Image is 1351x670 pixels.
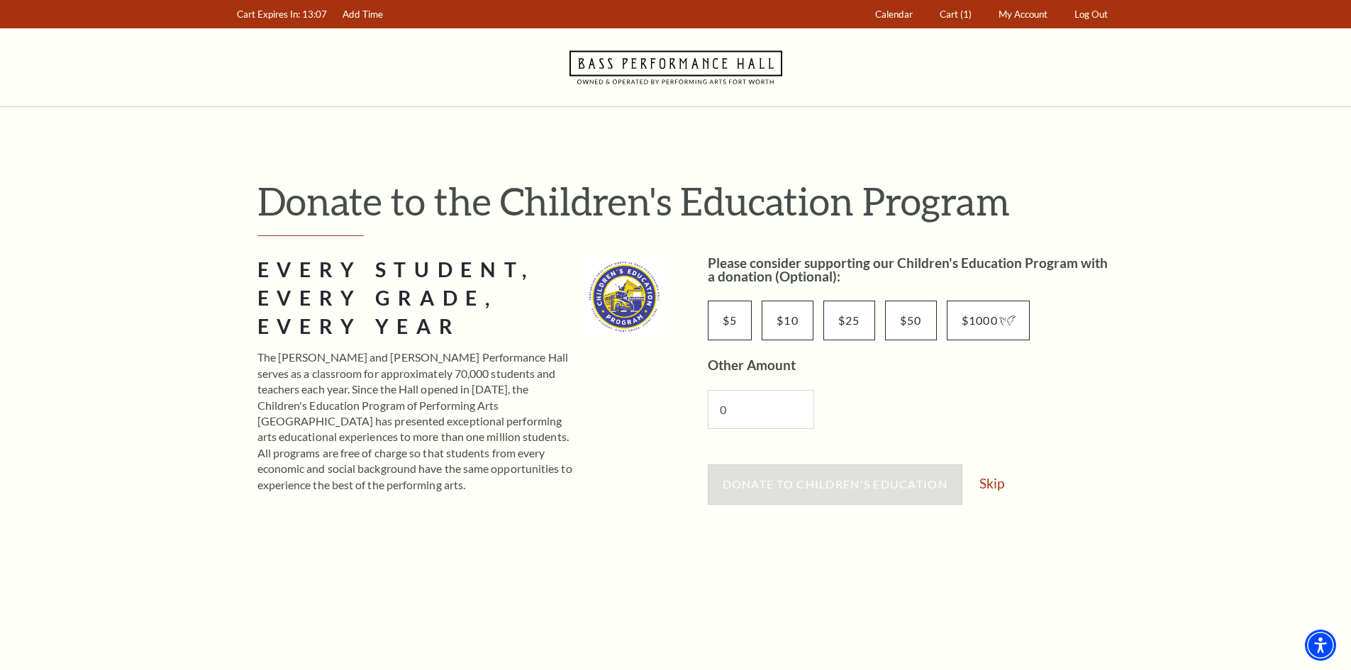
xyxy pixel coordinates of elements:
[708,357,796,373] label: Other Amount
[979,476,1004,490] a: Skip
[335,1,389,28] a: Add Time
[708,464,962,504] button: Donate to Children's Education
[875,9,913,20] span: Calendar
[708,301,752,340] input: Other Amount
[1067,1,1114,28] a: Log Out
[868,1,919,28] a: Calendar
[991,1,1054,28] a: My Account
[257,256,574,341] h2: Every Student, Every Grade, Every Year
[885,301,937,340] input: Other Amount
[257,178,1116,224] h1: Donate to the Children's Education Program
[823,301,875,340] input: Other Amount
[1305,630,1336,661] div: Accessibility Menu
[569,28,782,106] a: Navigate to Bass Performance Hall homepage
[933,1,978,28] a: Cart (1)
[999,9,1047,20] span: My Account
[960,9,972,20] span: (1)
[762,301,813,340] input: Other Amount
[584,256,665,337] img: Every Student, Every Grade,
[708,390,814,429] input: Number
[947,301,1030,340] input: Button
[723,477,947,491] span: Donate to Children's Education
[302,9,327,20] span: 13:07
[940,9,958,20] span: Cart
[708,255,1108,284] label: Please consider supporting our Children's Education Program with a donation (Optional):
[257,350,574,493] p: The [PERSON_NAME] and [PERSON_NAME] Performance Hall serves as a classroom for approximately 70,0...
[237,9,300,20] span: Cart Expires In:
